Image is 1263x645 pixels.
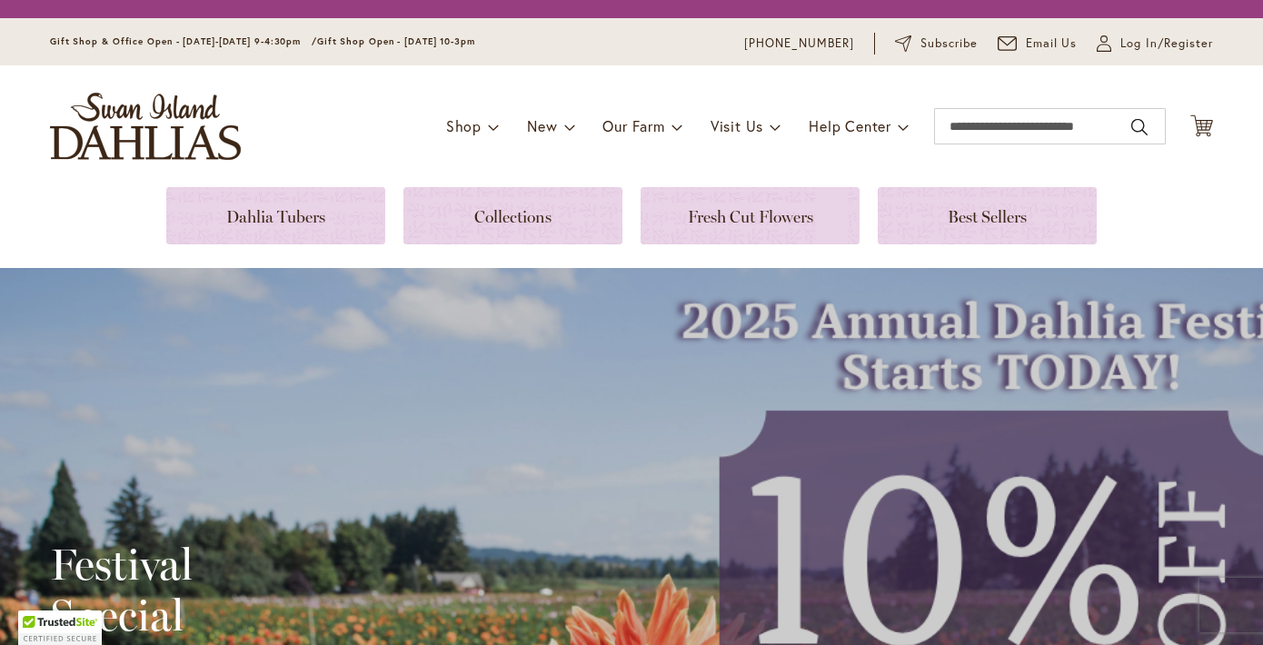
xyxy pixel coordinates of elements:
span: Our Farm [602,116,664,135]
span: Subscribe [920,35,978,53]
a: store logo [50,93,241,160]
span: Gift Shop & Office Open - [DATE]-[DATE] 9-4:30pm / [50,35,317,47]
span: Email Us [1026,35,1078,53]
span: New [527,116,557,135]
a: [PHONE_NUMBER] [744,35,854,53]
h2: Festival Special [50,539,522,640]
button: Search [1131,113,1148,142]
span: Shop [446,116,482,135]
a: Log In/Register [1097,35,1213,53]
a: Subscribe [895,35,978,53]
span: Log In/Register [1120,35,1213,53]
a: Email Us [998,35,1078,53]
span: Visit Us [711,116,763,135]
span: Gift Shop Open - [DATE] 10-3pm [317,35,475,47]
span: Help Center [809,116,891,135]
